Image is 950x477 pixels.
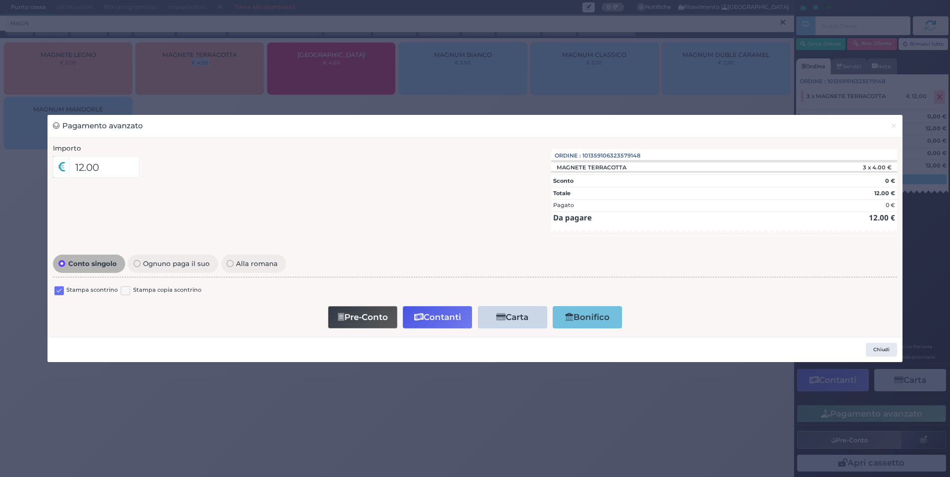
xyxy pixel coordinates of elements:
button: Pre-Conto [328,306,397,328]
span: Alla romana [234,260,281,267]
strong: Totale [553,190,570,197]
strong: Sconto [553,177,573,184]
strong: 0 € [885,177,895,184]
span: Ordine : [555,152,581,160]
div: Pagato [553,201,574,210]
span: Ognuno paga il suo [141,260,213,267]
span: Conto singolo [65,260,119,267]
div: MAGNETE TERRACOTTA [551,164,631,171]
button: Chiudi [885,115,902,137]
strong: 12.00 € [874,190,895,197]
button: Carta [478,306,547,328]
strong: 12.00 € [869,212,895,222]
span: × [891,120,897,131]
h3: Pagamento avanzato [53,120,143,132]
strong: Da pagare [553,212,592,222]
span: 101359106323579148 [582,152,640,160]
label: Stampa copia scontrino [133,286,201,295]
button: Bonifico [553,306,622,328]
label: Stampa scontrino [66,286,118,295]
input: Es. 30.99 [69,156,140,178]
div: 3 x 4.00 € [810,164,897,171]
div: 0 € [886,201,895,210]
label: Importo [53,143,81,153]
button: Chiudi [866,343,897,357]
button: Contanti [403,306,472,328]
